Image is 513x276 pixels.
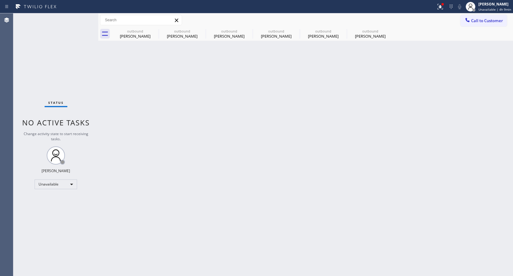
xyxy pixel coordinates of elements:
[112,33,158,39] div: [PERSON_NAME]
[471,18,503,23] span: Call to Customer
[48,101,64,105] span: Status
[347,29,393,33] div: outbound
[478,2,511,7] div: [PERSON_NAME]
[300,29,346,33] div: outbound
[206,33,252,39] div: [PERSON_NAME]
[24,131,88,141] span: Change activity state to start receiving tasks.
[100,15,182,25] input: Search
[300,27,346,41] div: Sue Pepe
[159,27,205,41] div: Sue Pepe
[112,27,158,41] div: Tim Shugrue
[253,27,299,41] div: Sue Pepe
[35,179,77,189] div: Unavailable
[253,33,299,39] div: [PERSON_NAME]
[478,7,511,12] span: Unavailable | 4h 9min
[159,29,205,33] div: outbound
[300,33,346,39] div: [PERSON_NAME]
[159,33,205,39] div: [PERSON_NAME]
[22,118,90,128] span: No active tasks
[347,27,393,41] div: Sue Pepe
[206,27,252,41] div: Sue Pepe
[253,29,299,33] div: outbound
[455,2,464,11] button: Mute
[112,29,158,33] div: outbound
[42,168,70,173] div: [PERSON_NAME]
[347,33,393,39] div: [PERSON_NAME]
[206,29,252,33] div: outbound
[461,15,507,26] button: Call to Customer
